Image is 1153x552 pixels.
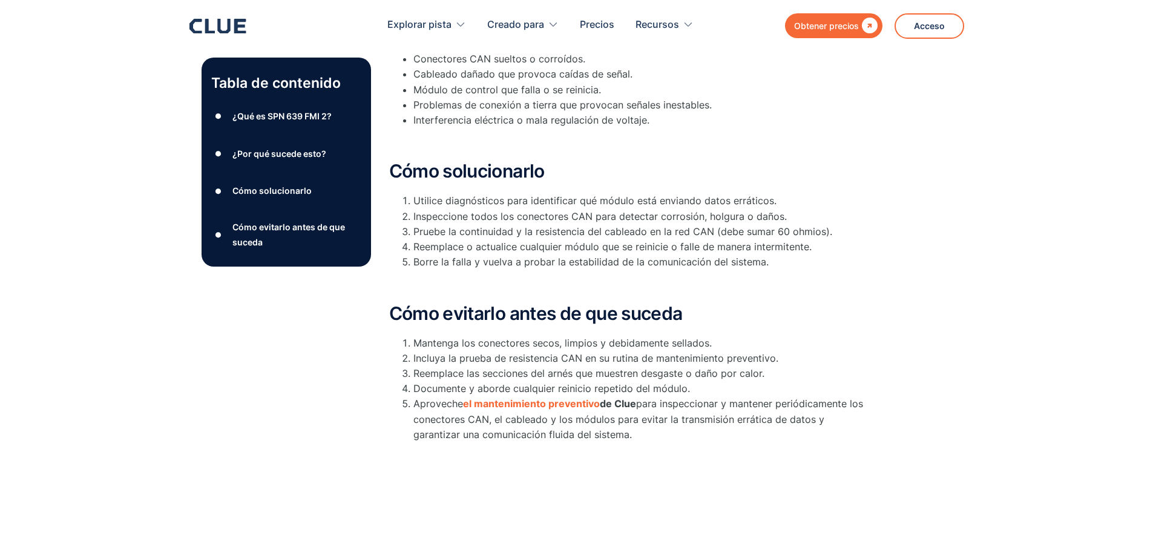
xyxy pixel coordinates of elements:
[487,18,544,30] font: Creado para
[636,18,679,30] font: Recursos
[463,397,600,410] a: el mantenimiento preventivo
[413,337,712,349] font: Mantenga los conectores secos, limpios y debidamente sellados.
[215,187,222,196] font: ●
[232,186,312,196] font: Cómo solucionarlo
[413,114,649,126] font: Interferencia eléctrica o mala regulación de voltaje.
[211,145,361,163] a: ●¿Por qué sucede esto?
[232,111,332,121] font: ¿Qué es SPN 639 FMI 2?
[862,18,878,33] font: 
[389,160,545,182] font: Cómo solucionarlo
[413,256,769,268] font: Borre la falla y vuelva a probar la estabilidad de la comunicación del sistema.
[413,397,863,440] font: para inspeccionar y mantener periódicamente los conectores CAN, el cableado y los módulos para ev...
[636,6,694,44] div: Recursos
[232,222,345,247] font: Cómo evitarlo antes de que suceda
[211,219,361,250] a: ●Cómo evitarlo antes de que suceda
[794,21,859,31] font: Obtener precios
[413,210,787,222] font: Inspeccione todos los conectores CAN para detectar corrosión, holgura o daños.
[215,112,222,121] font: ●
[413,68,632,80] font: Cableado dañado que provoca caídas de señal.
[413,367,764,379] font: Reemplace las secciones del arnés que muestren desgaste o daño por calor.
[413,382,690,394] font: Documente y aborde cualquier reinicio repetido del módulo.
[785,13,882,38] a: Obtener precios
[413,195,777,207] font: Utilice diagnósticos para identificar qué módulo está enviando datos erráticos.
[487,6,559,44] div: Creado para
[600,397,636,410] font: de Clue
[413,225,832,238] font: Pruebe la continuidad y la resistencia del cableado en la red CAN (debe sumar 60 ohmios).
[211,107,361,125] a: ●¿Qué es SPN 639 FMI 2?
[413,53,585,65] font: Conectores CAN sueltos o corroídos.
[413,99,712,111] font: Problemas de conexión a tierra que provocan señales inestables.
[413,352,778,364] font: Incluya la prueba de resistencia CAN en su rutina de mantenimiento preventivo.
[580,18,614,30] font: Precios
[211,182,361,200] a: ●Cómo solucionarlo
[387,18,452,30] font: Explorar pista
[580,6,614,44] a: Precios
[211,75,341,91] font: Tabla de contenido
[232,148,326,159] font: ¿Por qué sucede esto?
[413,84,601,96] font: Módulo de control que falla o se reinicia.
[895,13,964,39] a: Acceso
[215,149,222,158] font: ●
[413,241,812,253] font: Reemplace o actualice cualquier módulo que se reinicie o falle de manera intermitente.
[914,21,945,31] font: Acceso
[389,302,683,324] font: Cómo evitarlo antes de que suceda
[413,397,463,410] font: Aproveche
[387,6,466,44] div: Explorar pista
[215,230,222,239] font: ●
